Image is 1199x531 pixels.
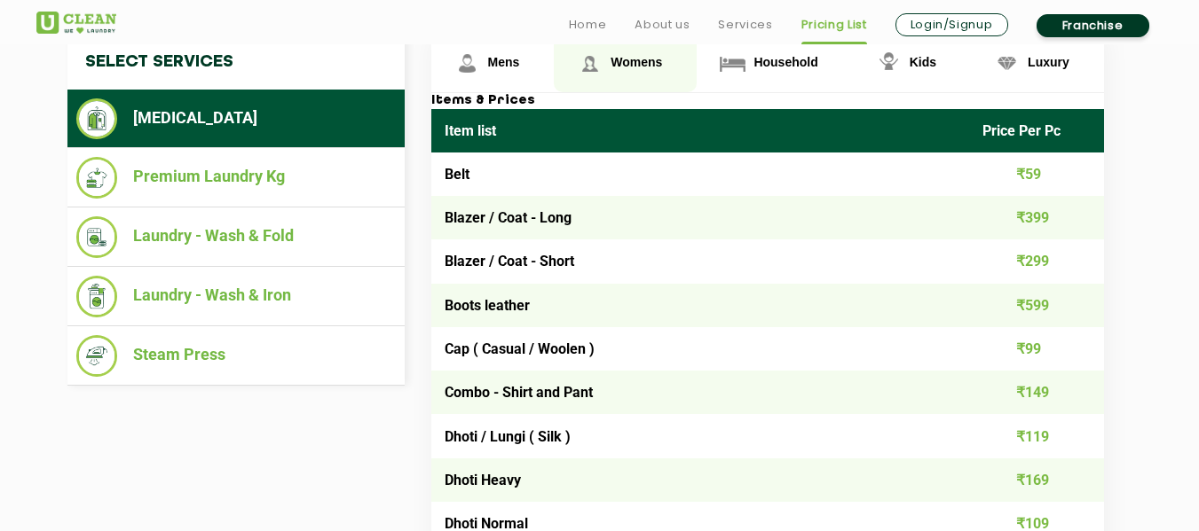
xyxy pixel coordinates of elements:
td: Dhoti / Lungi ( Silk ) [431,414,970,457]
td: Belt [431,152,970,196]
img: Household [717,48,748,79]
img: Laundry - Wash & Fold [76,216,118,258]
li: Premium Laundry Kg [76,157,396,199]
td: ₹99 [969,327,1104,371]
a: Home [569,14,607,35]
td: ₹169 [969,458,1104,502]
td: ₹299 [969,239,1104,283]
a: Login/Signup [895,13,1008,36]
img: Laundry - Wash & Iron [76,276,118,317]
img: Mens [452,48,483,79]
span: Mens [488,55,520,69]
li: [MEDICAL_DATA] [76,98,396,139]
td: ₹59 [969,152,1104,196]
td: ₹149 [969,371,1104,414]
img: Premium Laundry Kg [76,157,118,199]
td: Boots leather [431,284,970,327]
td: ₹119 [969,414,1104,457]
h3: Items & Prices [431,93,1104,109]
th: Item list [431,109,970,152]
td: ₹599 [969,284,1104,327]
li: Laundry - Wash & Iron [76,276,396,317]
img: Dry Cleaning [76,98,118,139]
h4: Select Services [67,35,405,90]
a: Franchise [1037,14,1149,37]
td: Blazer / Coat - Long [431,196,970,239]
th: Price Per Pc [969,109,1104,152]
img: Luxury [991,48,1022,79]
img: UClean Laundry and Dry Cleaning [36,12,116,34]
img: Steam Press [76,335,118,377]
a: About us [635,14,690,35]
a: Services [718,14,772,35]
td: Cap ( Casual / Woolen ) [431,327,970,371]
td: Dhoti Heavy [431,458,970,502]
li: Steam Press [76,335,396,377]
span: Luxury [1028,55,1069,69]
img: Kids [873,48,904,79]
td: ₹399 [969,196,1104,239]
a: Pricing List [801,14,867,35]
span: Womens [611,55,662,69]
td: Blazer / Coat - Short [431,239,970,283]
img: Womens [574,48,605,79]
li: Laundry - Wash & Fold [76,216,396,258]
span: Kids [910,55,936,69]
td: Combo - Shirt and Pant [431,371,970,414]
span: Household [753,55,817,69]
